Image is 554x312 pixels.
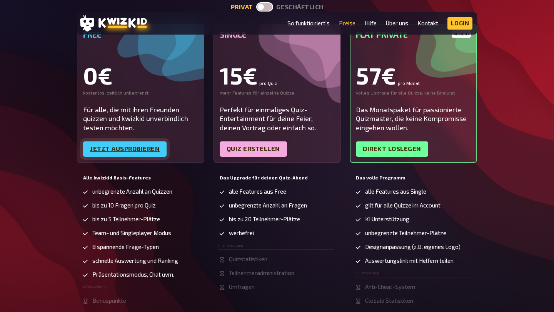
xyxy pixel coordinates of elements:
div: kostenlos, zeitlich unbegrenzt [83,90,198,96]
h5: Das Upgrade für deinen Quiz-Abend [220,175,335,181]
span: Auswertungslink mit Helfern teilen [365,257,454,264]
div: Perfekt für einmaliges Quiz-Entertainment für deine Feier, deinen Vortrag oder einfach so. [220,105,335,132]
span: schnelle Auswertung und Ranking [92,257,178,264]
span: unbegrenzte Anzahl an Fragen [229,202,307,209]
span: Anti-Cheat-System [365,284,415,290]
span: bis zu 20 Teilnehmer-Plätze [229,216,300,222]
a: So funktioniert's [287,20,330,27]
span: Präsentationsmodus, Chat uvm. [92,271,174,278]
h5: Das volle Programm [356,175,471,181]
h5: Free [83,30,198,39]
span: Bonuspunkte [92,297,126,304]
button: geschäftlich [276,3,324,11]
span: Team- und Singleplayer Modus [92,230,171,236]
a: Quiz erstellen [220,141,287,157]
span: Umfragen [229,284,255,290]
div: 0€ [83,64,198,87]
span: bis zu 5 Teilnehmer-Plätze [92,216,160,222]
span: unbegrenzte Teilnehmer-Plätze [365,230,446,236]
span: In Entwicklung [82,285,107,289]
span: alle Features aus Free [229,188,286,195]
a: Preise [339,20,355,27]
div: volles Upgrade für alle Quizze, keine Bindung [356,90,471,96]
h5: Single [220,30,335,39]
span: In Entwicklung [354,271,379,275]
a: Direkt loslegen [356,141,428,157]
div: 15€ [220,64,335,87]
span: alle Features aus Single [365,188,426,195]
span: bis zu 10 Fragen pro Quiz [92,202,156,209]
span: 8 spannende Frage-Typen [92,244,159,250]
a: Über uns [386,20,408,27]
a: Login [447,17,473,30]
span: Designanpassung (z.B. eigenes Logo) [365,244,461,250]
span: Teilnehmeradministration [229,270,294,276]
h5: Flat Private [356,30,471,39]
small: pro Quiz [259,81,277,85]
a: Kontakt [417,20,438,27]
span: Quizstatistiken [229,256,267,262]
div: 57€ [356,64,471,87]
div: mehr Features für einzelne Quizze [220,90,335,96]
a: Hilfe [365,20,377,27]
h5: Alle kwizkid Basis-Features [83,175,198,181]
div: Das Monatspaket für passionierte Quizmaster, die keine Kompromisse eingehen wollen. [356,105,471,132]
span: unbegrenzte Anzahl an Quizzen [92,188,172,195]
button: privat [231,3,253,11]
span: Globale Statistiken [365,297,413,304]
a: Jetzt ausprobieren [83,141,167,157]
span: gilt für alle Quizze im Account [365,202,441,209]
small: pro Monat [398,81,420,85]
div: Für alle, die mit ihren Freunden quizzen und kwizkid unverbindlich testen möchten. [83,105,198,132]
span: KI Unterstützung [365,216,409,222]
span: In Entwicklung [218,244,243,247]
span: werbefrei [229,230,254,236]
